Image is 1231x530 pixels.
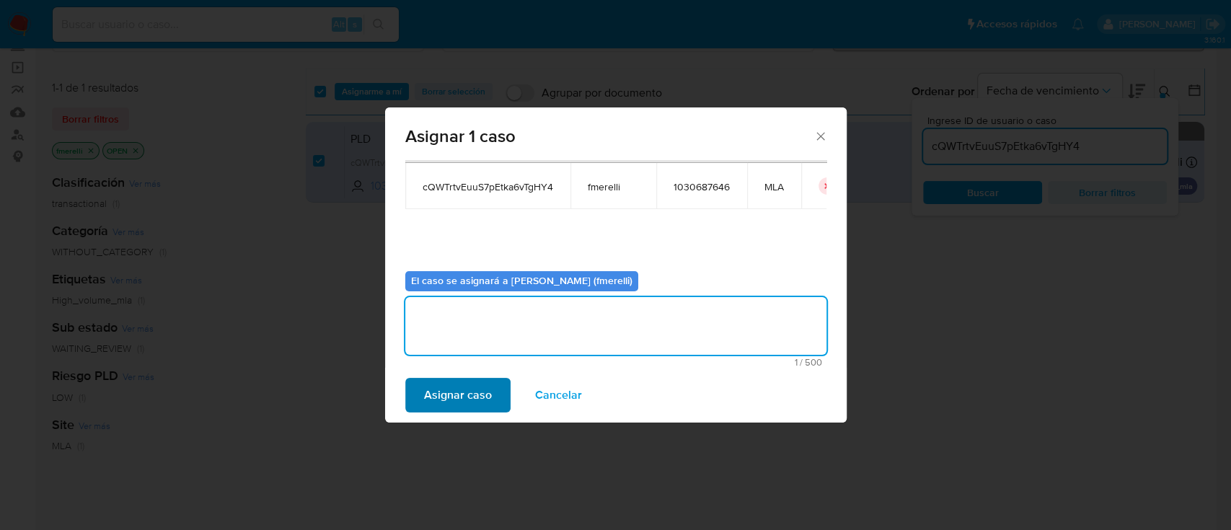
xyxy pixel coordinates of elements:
span: Asignar caso [424,379,492,411]
span: Máximo 500 caracteres [410,358,822,367]
span: cQWTrtvEuuS7pEtka6vTgHY4 [423,180,553,193]
button: icon-button [819,177,836,195]
span: fmerelli [588,180,639,193]
button: Cancelar [516,378,601,412]
span: 1030687646 [674,180,730,193]
button: Asignar caso [405,378,511,412]
span: Cancelar [535,379,582,411]
div: assign-modal [385,107,847,423]
span: MLA [764,180,784,193]
span: Asignar 1 caso [405,128,814,145]
b: El caso se asignará a [PERSON_NAME] (fmerelli) [411,273,632,288]
button: Cerrar ventana [813,129,826,142]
